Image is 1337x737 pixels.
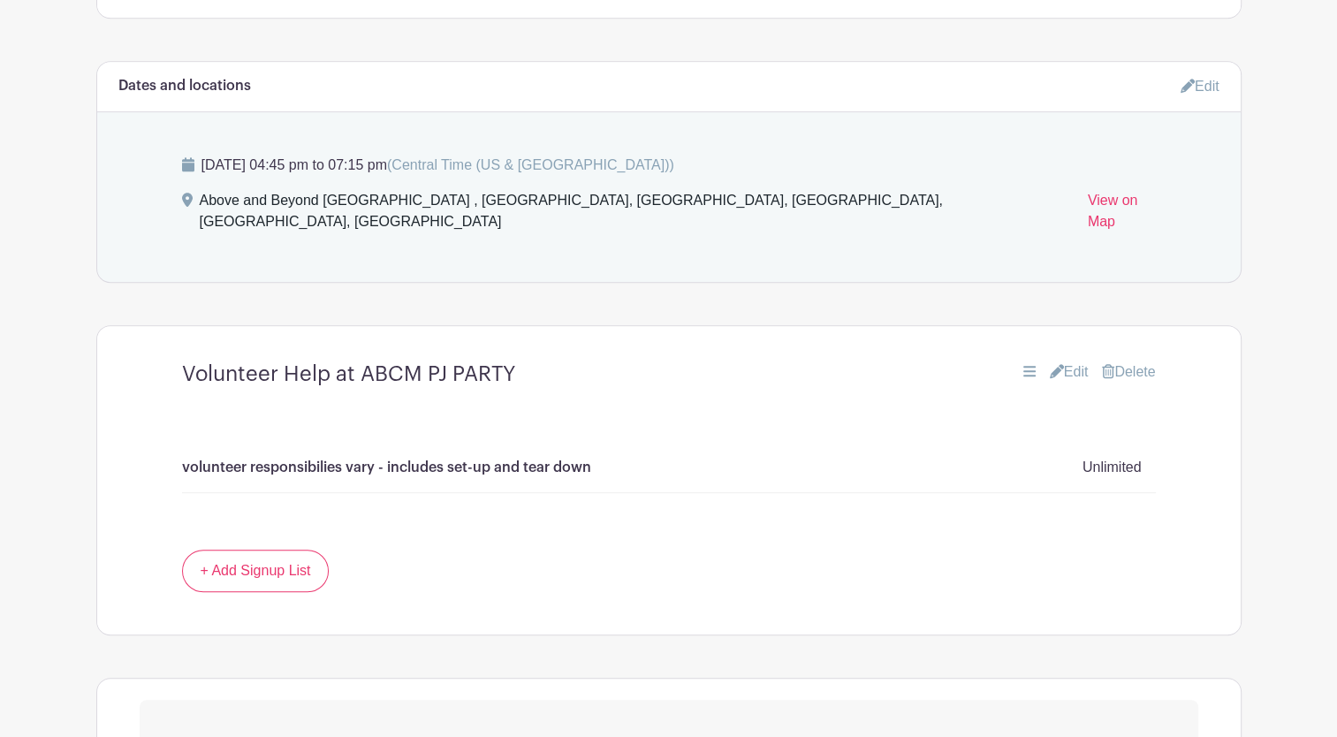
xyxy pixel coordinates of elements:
[182,361,515,387] h4: Volunteer Help at ABCM PJ PARTY
[118,78,251,95] h6: Dates and locations
[1083,457,1142,478] p: Unlimited
[182,457,591,478] p: volunteer responsibilies vary - includes set-up and tear down
[200,190,1074,239] div: Above and Beyond [GEOGRAPHIC_DATA] , [GEOGRAPHIC_DATA], [GEOGRAPHIC_DATA], [GEOGRAPHIC_DATA], [GE...
[1050,361,1089,383] a: Edit
[387,157,674,172] span: (Central Time (US & [GEOGRAPHIC_DATA]))
[182,550,330,592] a: + Add Signup List
[1181,72,1219,101] a: Edit
[1088,190,1156,239] a: View on Map
[1102,361,1155,383] a: Delete
[182,155,1156,176] p: [DATE] 04:45 pm to 07:15 pm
